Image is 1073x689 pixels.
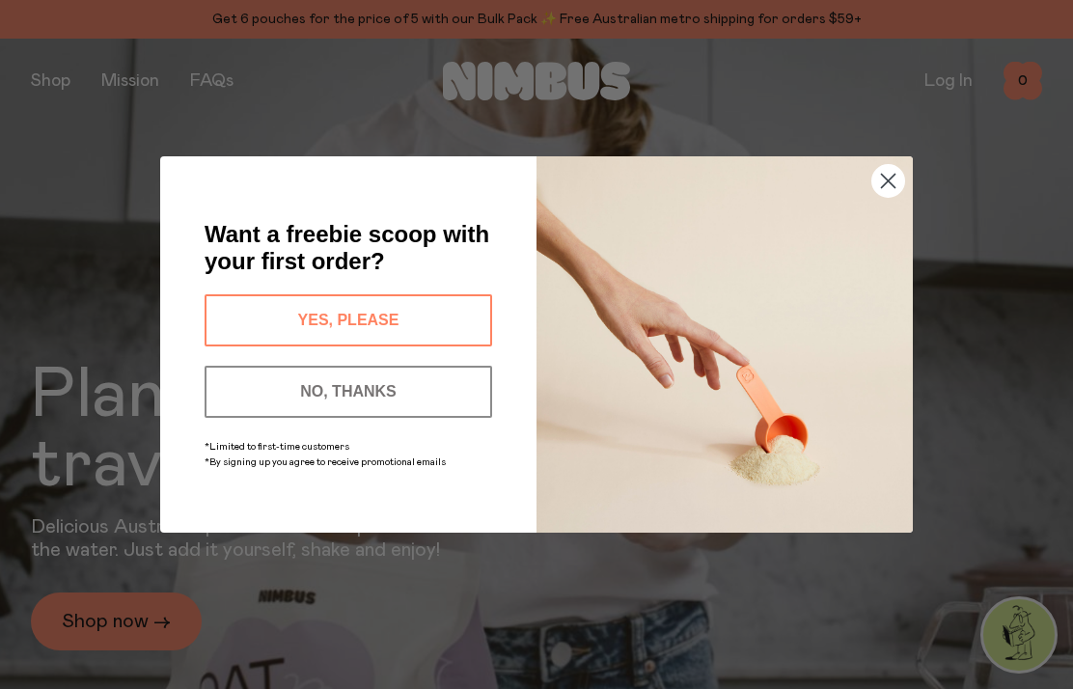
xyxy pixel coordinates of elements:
[205,442,349,452] span: *Limited to first-time customers
[871,164,905,198] button: Close dialog
[205,366,492,418] button: NO, THANKS
[205,221,489,274] span: Want a freebie scoop with your first order?
[536,156,913,533] img: c0d45117-8e62-4a02-9742-374a5db49d45.jpeg
[205,457,446,467] span: *By signing up you agree to receive promotional emails
[205,294,492,346] button: YES, PLEASE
